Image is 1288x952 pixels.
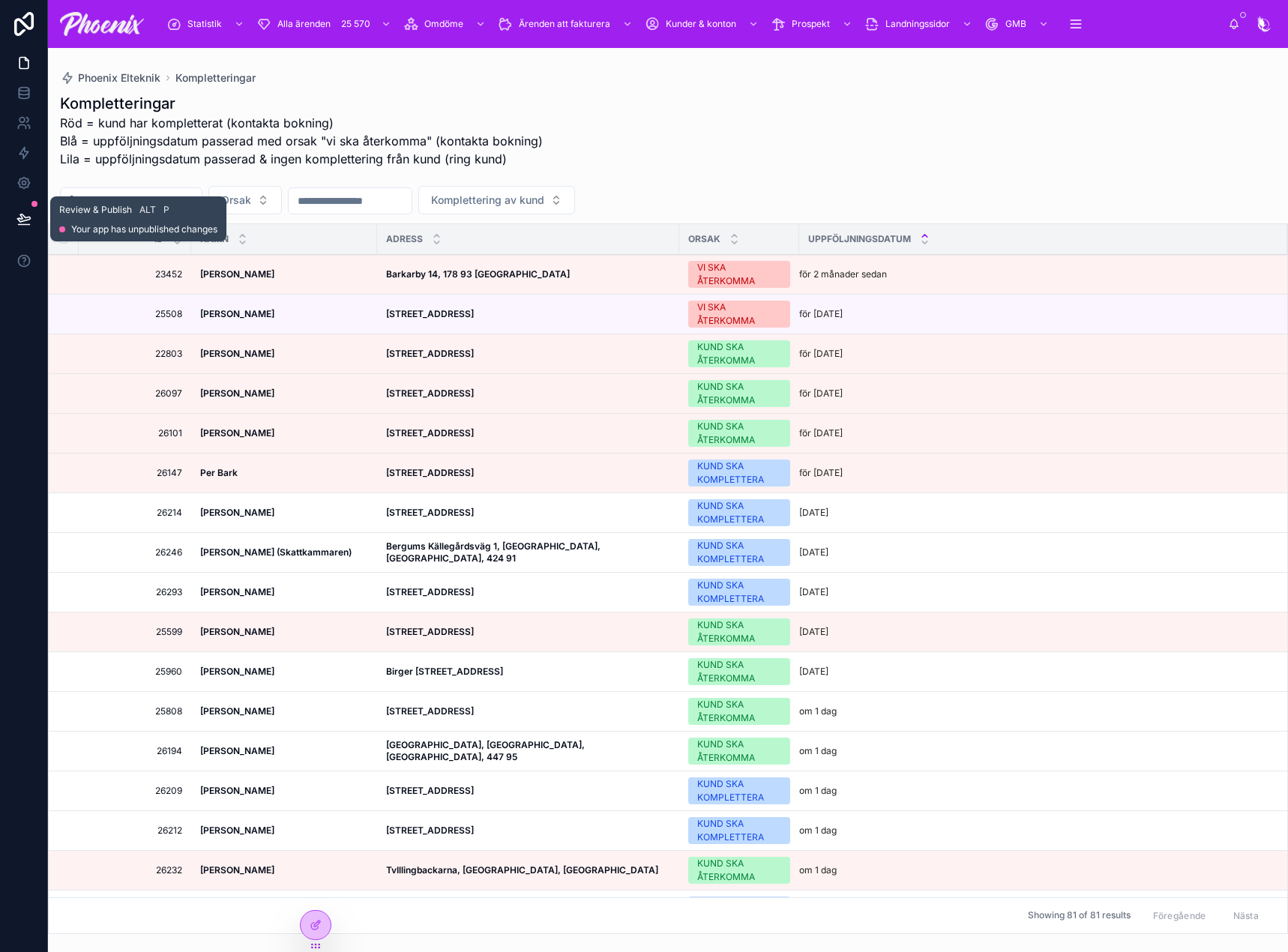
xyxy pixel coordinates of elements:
a: KUND SKA ÅTERKOMMA [688,738,790,765]
a: Omdöme [399,10,493,37]
a: KUND SKA KOMPLETTERA [688,460,790,486]
h1: Kompletteringar [60,93,543,114]
a: [STREET_ADDRESS] [386,427,670,439]
a: KUND SKA ÅTERKOMMA [688,380,790,407]
strong: [PERSON_NAME] [200,785,274,796]
a: 26293 [97,586,182,598]
a: [PERSON_NAME] [200,586,368,598]
span: Kunder & konton [666,18,736,30]
a: 22803 [97,348,182,360]
strong: [STREET_ADDRESS] [386,825,474,836]
span: 26212 [97,825,182,837]
a: [STREET_ADDRESS] [386,705,670,717]
p: för [DATE] [799,427,843,439]
span: Statistik [187,18,222,30]
strong: Barkarby 14, 178 93 [GEOGRAPHIC_DATA] [386,268,570,280]
a: VI SKA ÅTERKOMMA [688,301,790,328]
a: för [DATE] [799,388,1269,400]
a: TvIllingbackarna, [GEOGRAPHIC_DATA], [GEOGRAPHIC_DATA] [386,864,670,876]
p: [DATE] [799,546,828,558]
a: [STREET_ADDRESS] [386,388,670,400]
a: Alla ärenden25 570 [252,10,399,37]
div: VI SKA ÅTERKOMMA [697,301,781,328]
strong: [PERSON_NAME] [200,268,274,280]
a: KUND SKA ÅTERKOMMA [688,698,790,725]
a: [PERSON_NAME] [200,388,368,400]
a: [PERSON_NAME] [200,666,368,678]
span: Phoenix Elteknik [78,70,160,85]
a: [DATE] [799,666,1269,678]
div: KUND SKA ÅTERKOMMA [697,738,781,765]
a: [PERSON_NAME] [200,705,368,717]
span: orsak [688,233,720,245]
a: 26232 [97,864,182,876]
strong: [PERSON_NAME] [200,666,274,677]
strong: [STREET_ADDRESS] [386,467,474,478]
a: [PERSON_NAME] [200,626,368,638]
a: för 2 månader sedan [799,268,1269,280]
div: KUND SKA ÅTERKOMMA [697,698,781,725]
strong: [PERSON_NAME] [200,705,274,717]
div: scrollable content [156,7,1228,40]
a: för [DATE] [799,467,1269,479]
span: P [160,204,172,216]
p: om 1 dag [799,864,837,876]
a: [DATE] [799,586,1269,598]
a: 25599 [97,626,182,638]
span: Alt [139,204,156,216]
p: för 2 månader sedan [799,268,887,280]
a: KUND SKA KOMPLETTERA [688,499,790,526]
a: Ärenden att fakturera [493,10,640,37]
strong: [STREET_ADDRESS] [386,427,474,439]
a: KUND SKA KOMPLETTERA [688,897,790,924]
a: Statistik [162,10,252,37]
a: KUND SKA KOMPLETTERA [688,777,790,804]
strong: [PERSON_NAME] [200,308,274,319]
div: KUND SKA KOMPLETTERA [697,579,781,606]
a: om 1 dag [799,785,1269,797]
a: Landningssidor [860,10,980,37]
a: 26209 [97,785,182,797]
strong: [STREET_ADDRESS] [386,308,474,319]
span: GMB [1005,18,1026,30]
strong: [PERSON_NAME] [200,864,274,876]
a: 25508 [97,308,182,320]
button: Select Button [208,186,282,214]
strong: [PERSON_NAME] [200,348,274,359]
div: KUND SKA ÅTERKOMMA [697,618,781,645]
a: KUND SKA ÅTERKOMMA [688,658,790,685]
p: för [DATE] [799,467,843,479]
strong: [PERSON_NAME] [200,825,274,836]
a: [PERSON_NAME] [200,427,368,439]
a: [PERSON_NAME] [200,507,368,519]
p: om 1 dag [799,825,837,837]
a: Birger [STREET_ADDRESS] [386,666,670,678]
span: Prospekt [792,18,830,30]
strong: [PERSON_NAME] [200,427,274,439]
a: [PERSON_NAME] (Skattkammaren) [200,546,368,558]
a: Barkarby 14, 178 93 [GEOGRAPHIC_DATA] [386,268,670,280]
a: [STREET_ADDRESS] [386,348,670,360]
strong: [STREET_ADDRESS] [386,785,474,796]
a: [PERSON_NAME] [200,785,368,797]
a: för [DATE] [799,427,1269,439]
a: [DATE] [799,546,1269,558]
a: [PERSON_NAME] [200,268,368,280]
a: 26147 [97,467,182,479]
span: 26214 [97,507,182,519]
p: Röd = kund har kompletterat (kontakta bokning) Blå = uppföljningsdatum passerad med orsak "vi ska... [60,114,543,168]
a: KUND SKA ÅTERKOMMA [688,618,790,645]
p: [DATE] [799,666,828,678]
div: KUND SKA ÅTERKOMMA [697,658,781,685]
a: 26194 [97,745,182,757]
span: Komplettering av kund [431,193,544,208]
div: KUND SKA KOMPLETTERA [697,460,781,486]
a: 26097 [97,388,182,400]
a: Kompletteringar [175,70,256,85]
strong: [PERSON_NAME] [200,626,274,637]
